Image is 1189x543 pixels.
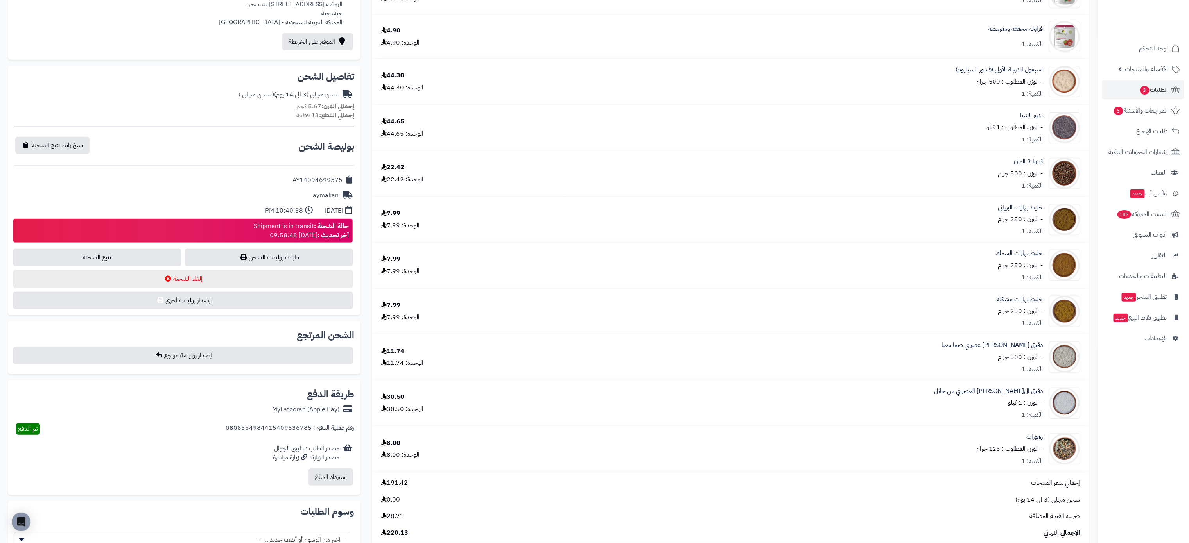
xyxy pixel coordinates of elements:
a: خليط بهارات مشكلة [997,295,1043,304]
div: مصدر الزيارة: زيارة مباشرة [273,453,339,462]
a: كينوا 3 الوان [1014,157,1043,166]
span: 3 [1140,86,1150,95]
img: 1645466661-Psyllium%20Husks-90x90.jpg [1049,66,1080,97]
a: اسبغول الدرجة الأولى (قشور السيليوم) [956,65,1043,74]
span: شحن مجاني (3 الى 14 يوم) [1016,495,1080,504]
span: جديد [1122,293,1136,302]
strong: حالة الشحنة : [314,221,349,231]
span: 187 [1117,210,1132,219]
small: - الوزن : 500 جرام [998,352,1043,362]
button: إصدار بوليصة أخرى [13,292,353,309]
span: الطلبات [1139,84,1168,95]
div: الكمية: 1 [1022,227,1043,236]
img: logo-2.png [1136,20,1182,36]
div: Shipment is in transit [DATE] 09:58:48 [254,222,349,240]
div: 7.99 [381,209,400,218]
div: الوحدة: 44.30 [381,83,423,92]
button: استرداد المبلغ [308,468,353,486]
div: الوحدة: 7.99 [381,313,420,322]
h2: تفاصيل الشحن [14,72,354,81]
span: 5 [1114,107,1123,115]
div: AY14094699575 [292,176,343,185]
span: المراجعات والأسئلة [1113,105,1168,116]
span: الإعدادات [1145,333,1167,344]
div: aymakan [313,191,339,200]
img: 1667661819-Chia%20Seeds-90x90.jpg [1049,112,1080,143]
small: 5.67 كجم [296,102,354,111]
a: خليط بهارات البرياني [998,203,1043,212]
small: - الوزن : 250 جرام [998,261,1043,270]
button: إصدار بوليصة مرتجع [13,347,353,364]
div: الكمية: 1 [1022,365,1043,374]
div: الكمية: 1 [1022,273,1043,282]
strong: آخر تحديث : [317,230,349,240]
div: 7.99 [381,255,400,264]
small: 13 قطعة [296,111,354,120]
small: - الوزن : 250 جرام [998,306,1043,316]
small: - الوزن المطلوب : 1 كيلو [986,123,1043,132]
div: 4.90 [381,26,400,35]
div: 8.00 [381,439,400,448]
div: الكمية: 1 [1022,411,1043,420]
div: الوحدة: 11.74 [381,359,423,368]
a: التقارير [1102,246,1184,265]
span: وآتس آب [1130,188,1167,199]
span: السلات المتروكة [1117,209,1168,220]
a: أدوات التسويق [1102,225,1184,244]
a: الطلبات3 [1102,80,1184,99]
div: شحن مجاني (3 الى 14 يوم) [239,90,339,99]
a: زهورات [1027,432,1043,441]
div: الوحدة: 7.99 [381,221,420,230]
div: 30.50 [381,393,404,402]
button: نسخ رابط تتبع الشحنة [15,137,90,154]
a: طلبات الإرجاع [1102,122,1184,141]
span: التطبيقات والخدمات [1119,271,1167,282]
a: خليط بهارات السمك [996,249,1043,258]
a: الموقع على الخريطة [282,33,353,50]
div: Open Intercom Messenger [12,513,30,531]
div: الوحدة: 4.90 [381,38,420,47]
a: لوحة التحكم [1102,39,1184,58]
h2: بوليصة الشحن [299,142,354,151]
span: 28.71 [381,512,404,521]
strong: إجمالي القطع: [319,111,354,120]
span: تطبيق المتجر [1121,291,1167,302]
h2: الشحن المرتجع [297,330,354,340]
div: 44.65 [381,117,404,126]
span: نسخ رابط تتبع الشحنة [32,141,83,150]
div: مصدر الطلب :تطبيق الجوال [273,444,339,462]
span: 0.00 [381,495,400,504]
small: - الوزن : 1 كيلو [1008,398,1043,407]
span: ( شحن مجاني ) [239,90,274,99]
a: دقيق [PERSON_NAME] عضوي صما معيا [942,341,1043,350]
a: تتبع الشحنة [13,249,181,266]
a: تطبيق نقاط البيعجديد [1102,308,1184,327]
span: أدوات التسويق [1133,229,1167,240]
a: طباعة بوليصة الشحن [185,249,353,266]
a: بذور الشيا [1020,111,1043,120]
span: 220.13 [381,529,408,538]
span: جديد [1130,189,1145,198]
a: المراجعات والأسئلة5 [1102,101,1184,120]
div: الكمية: 1 [1022,319,1043,328]
a: السلات المتروكة187 [1102,205,1184,223]
div: الوحدة: 30.50 [381,405,423,414]
span: 191.42 [381,479,408,488]
a: الإعدادات [1102,329,1184,348]
small: - الوزن : 500 جرام [998,169,1043,178]
img: 1677345751-3%20Color%20Quinoa-90x90.jpg [1049,158,1080,189]
div: الوحدة: 44.65 [381,129,423,138]
span: جديد [1114,314,1128,322]
div: الكمية: 1 [1022,135,1043,144]
div: الوحدة: 22.42 [381,175,423,184]
span: طلبات الإرجاع [1137,126,1168,137]
div: 44.30 [381,71,404,80]
a: تطبيق المتجرجديد [1102,288,1184,306]
img: 1735761312-Zahorat-90x90.jpg [1049,433,1080,464]
div: الكمية: 1 [1022,457,1043,466]
button: إلغاء الشحنة [13,270,353,288]
span: لوحة التحكم [1139,43,1168,54]
div: 22.42 [381,163,404,172]
small: - الوزن : 250 جرام [998,214,1043,224]
small: - الوزن المطلوب : 500 جرام [976,77,1043,86]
